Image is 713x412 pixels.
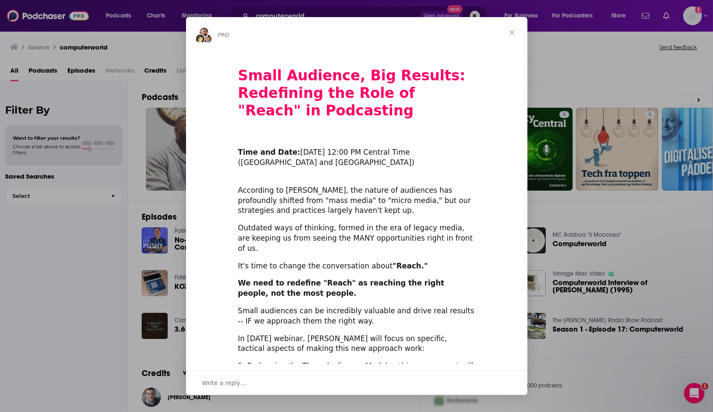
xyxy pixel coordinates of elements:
[186,371,527,395] div: Open conversation and reply
[238,261,475,271] div: It's time to change the conversation about
[199,27,209,37] img: Sydney avatar
[238,306,475,327] div: Small audiences can be incredibly valuable and drive real results -- IF we approach them the righ...
[238,279,445,297] b: We need to redefine "Reach" as reaching the right people, not the most people.
[238,175,475,216] div: According to [PERSON_NAME], the nature of audiences has profoundly shifted from "mass media" to "...
[497,17,527,48] span: Close
[393,262,428,270] b: "Reach."
[202,377,247,388] span: Write a reply…
[238,334,475,354] div: In [DATE] webinar, [PERSON_NAME] will focus on specific, tactical aspects of making this new appr...
[202,34,212,44] img: Dave avatar
[238,138,475,168] div: ​ [DATE] 12:00 PM Central Time ([GEOGRAPHIC_DATA] and [GEOGRAPHIC_DATA])
[238,148,300,156] b: Time and Date:
[218,32,230,38] span: PRO
[238,361,475,391] div: 1. Embracing the Three Audiences Model ... this one concept will change the way you think about t...
[238,223,475,253] div: Outdated ways of thinking, formed in the era of legacy media, are keeping us from seeing the MANY...
[238,67,466,119] b: Small Audience, Big Results: Redefining the Role of "Reach" in Podcasting
[195,34,205,44] img: Barbara avatar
